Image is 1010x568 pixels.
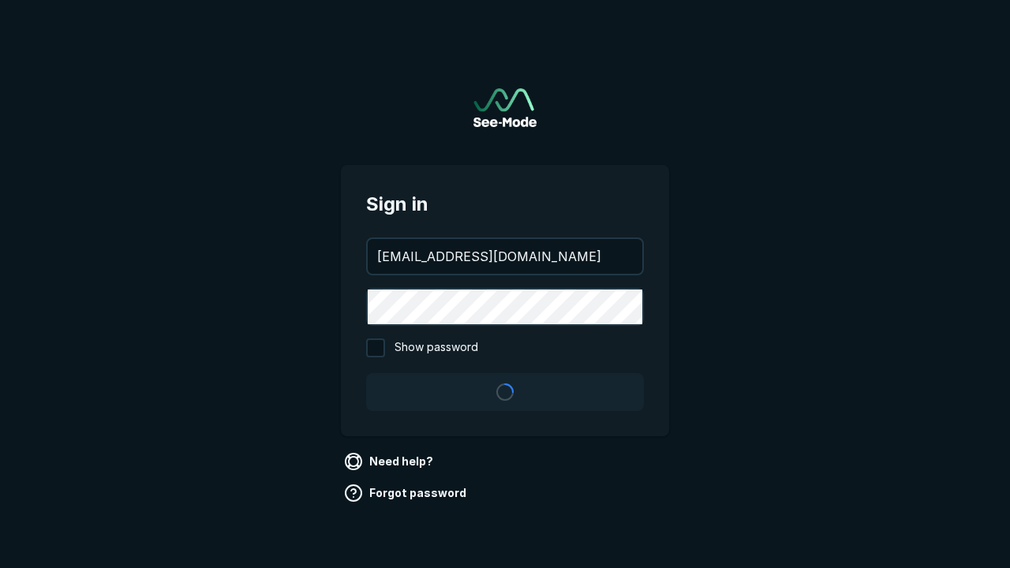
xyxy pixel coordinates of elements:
a: Go to sign in [473,88,537,127]
span: Show password [395,338,478,357]
img: See-Mode Logo [473,88,537,127]
span: Sign in [366,190,644,219]
a: Forgot password [341,480,473,506]
input: your@email.com [368,239,642,274]
a: Need help? [341,449,440,474]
